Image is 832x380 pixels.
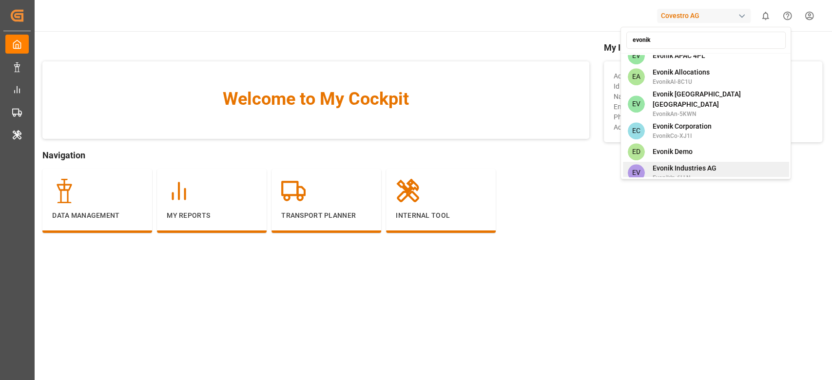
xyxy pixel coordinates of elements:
span: EV [627,95,644,113]
span: EvonikIn-6LLN [652,173,716,182]
span: ED [627,143,644,160]
span: EvonikCo-XJ1I [652,132,711,140]
span: Evonik Industries AG [652,163,716,173]
span: Evonik [GEOGRAPHIC_DATA] [GEOGRAPHIC_DATA] [652,89,784,110]
span: Evonik Allocations [652,67,709,77]
span: Evonik Corporation [652,121,711,132]
span: EvonikAl-8C1U [652,77,709,86]
span: EC [627,122,644,139]
span: Evonik Demo [652,147,692,157]
span: Evonik APAC 4PL [652,51,705,61]
span: EV [627,164,644,181]
input: Search an account... [626,32,785,49]
span: EV [627,47,644,64]
span: EvonikAn-5KWN [652,110,784,118]
span: EA [627,68,644,85]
